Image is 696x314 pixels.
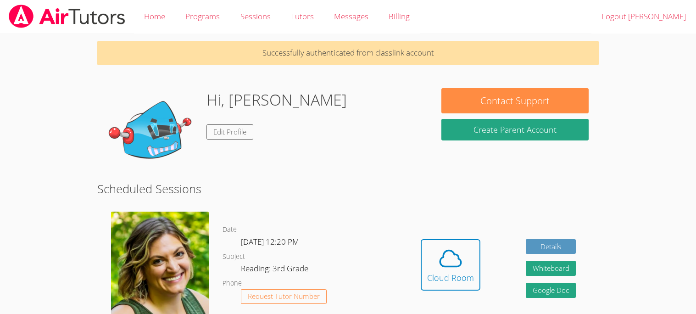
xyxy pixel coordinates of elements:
p: Successfully authenticated from classlink account [97,41,598,65]
dd: Reading: 3rd Grade [241,262,310,278]
span: Messages [334,11,368,22]
span: [DATE] 12:20 PM [241,236,299,247]
img: airtutors_banner-c4298cdbf04f3fff15de1276eac7730deb9818008684d7c2e4769d2f7ddbe033.png [8,5,126,28]
button: Cloud Room [421,239,480,291]
h2: Scheduled Sessions [97,180,598,197]
a: Details [526,239,576,254]
a: Edit Profile [206,124,253,140]
button: Contact Support [441,88,588,113]
img: default.png [107,88,199,180]
h1: Hi, [PERSON_NAME] [206,88,347,112]
dt: Date [223,224,237,235]
button: Request Tutor Number [241,289,327,304]
a: Google Doc [526,283,576,298]
dt: Phone [223,278,242,289]
button: Whiteboard [526,261,576,276]
dt: Subject [223,251,245,263]
button: Create Parent Account [441,119,588,140]
span: Request Tutor Number [248,293,320,300]
div: Cloud Room [427,271,474,284]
